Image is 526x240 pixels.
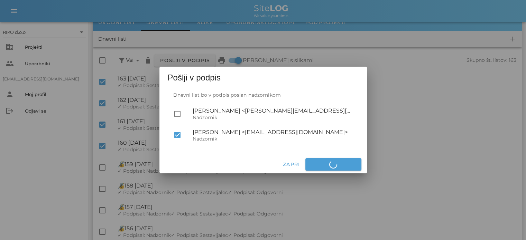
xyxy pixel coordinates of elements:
div: Nadzornik [193,136,353,142]
div: [PERSON_NAME] <[EMAIL_ADDRESS][DOMAIN_NAME]> [193,129,353,135]
button: Zapri [280,158,303,171]
iframe: Chat Widget [491,207,526,240]
div: Dnevni list bo v podpis poslan nadzornikom [168,87,359,103]
div: Pripomoček za klepet [491,207,526,240]
div: Nadzornik [193,115,353,121]
span: Pošlji v podpis [168,72,221,83]
div: [PERSON_NAME] <[PERSON_NAME][EMAIL_ADDRESS][DOMAIN_NAME]> [193,107,353,114]
span: Zapri [283,161,300,167]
